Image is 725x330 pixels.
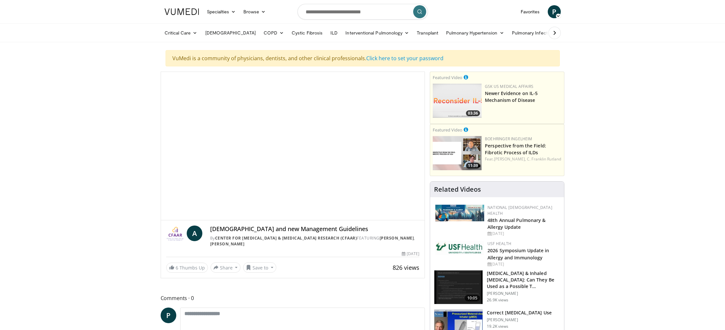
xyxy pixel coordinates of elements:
div: [DATE] [402,251,419,257]
h4: [DEMOGRAPHIC_DATA] and new Management Guidelines [210,226,419,233]
span: Comments 0 [161,294,425,302]
a: [DEMOGRAPHIC_DATA] [201,26,260,39]
p: [PERSON_NAME] [487,317,552,323]
a: Critical Care [161,26,201,39]
a: P [161,308,176,323]
span: 03:36 [466,110,480,116]
a: [PERSON_NAME] [210,241,245,247]
div: VuMedi is a community of physicians, dentists, and other clinical professionals. [166,50,560,66]
h4: Related Videos [434,186,481,193]
a: 48th Annual Pulmonary & Allergy Update [487,217,545,230]
img: b90f5d12-84c1-472e-b843-5cad6c7ef911.jpg.150x105_q85_autocrop_double_scale_upscale_version-0.2.jpg [435,205,484,221]
a: 2026 Symposium Update in Allergy and Immunology [487,247,549,260]
button: Save to [243,262,276,273]
a: A [187,226,202,241]
h3: [MEDICAL_DATA] & Inhaled [MEDICAL_DATA]: Can They Be Used as a Possible T… [487,270,560,290]
a: Transplant [413,26,442,39]
a: Pulmonary Hypertension [442,26,508,39]
div: [DATE] [487,261,559,267]
a: 03:36 [433,84,482,118]
a: 10:05 [MEDICAL_DATA] & Inhaled [MEDICAL_DATA]: Can They Be Used as a Possible T… [PERSON_NAME] 26... [434,270,560,305]
span: 11:39 [466,163,480,169]
a: [PERSON_NAME], [494,156,526,162]
a: COPD [260,26,288,39]
a: Click here to set your password [366,55,443,62]
img: VuMedi Logo [165,8,199,15]
button: Share [210,262,241,273]
a: Favorites [517,5,544,18]
div: By FEATURING , [210,235,419,247]
img: 6ba8804a-8538-4002-95e7-a8f8012d4a11.png.150x105_q85_autocrop_double_scale_upscale_version-0.2.jpg [435,241,484,255]
img: 0d260a3c-dea8-4d46-9ffd-2859801fb613.png.150x105_q85_crop-smart_upscale.png [433,136,482,170]
video-js: Video Player [161,72,425,220]
a: Cystic Fibrosis [288,26,326,39]
a: Specialties [203,5,240,18]
small: Featured Video [433,75,462,80]
a: Pulmonary Infection [508,26,564,39]
div: Feat. [485,156,561,162]
a: C. Franklin Rutland [527,156,561,162]
a: [PERSON_NAME] [380,235,414,241]
a: Browse [239,5,269,18]
a: 11:39 [433,136,482,170]
input: Search topics, interventions [297,4,428,20]
a: USF Health [487,241,511,246]
a: GSK US Medical Affairs [485,84,533,89]
a: Boehringer Ingelheim [485,136,532,142]
p: 19.2K views [487,324,508,329]
a: 6 Thumbs Up [166,263,208,273]
img: 22a72208-b756-4705-9879-4c71ce997e2a.png.150x105_q85_crop-smart_upscale.png [433,84,482,118]
a: Center for [MEDICAL_DATA] & [MEDICAL_DATA] Research (CFAAR) [215,235,357,241]
span: 6 [176,265,178,271]
div: [DATE] [487,231,559,237]
small: Featured Video [433,127,462,133]
a: Perspective from the Field: Fibrotic Process of ILDs [485,143,546,156]
img: 37481b79-d16e-4fea-85a1-c1cf910aa164.150x105_q85_crop-smart_upscale.jpg [434,270,483,304]
span: 10:05 [465,295,480,301]
a: P [548,5,561,18]
span: 826 views [393,264,419,271]
h3: Correct [MEDICAL_DATA] Use [487,309,552,316]
a: National [DEMOGRAPHIC_DATA] Health [487,205,552,216]
a: Newer Evidence on IL-5 Mechanism of Disease [485,90,538,103]
p: [PERSON_NAME] [487,291,560,296]
a: Interventional Pulmonology [341,26,413,39]
img: Center for Food Allergy & Asthma Research (CFAAR) [166,226,184,241]
p: 26.9K views [487,297,508,303]
a: ILD [326,26,341,39]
